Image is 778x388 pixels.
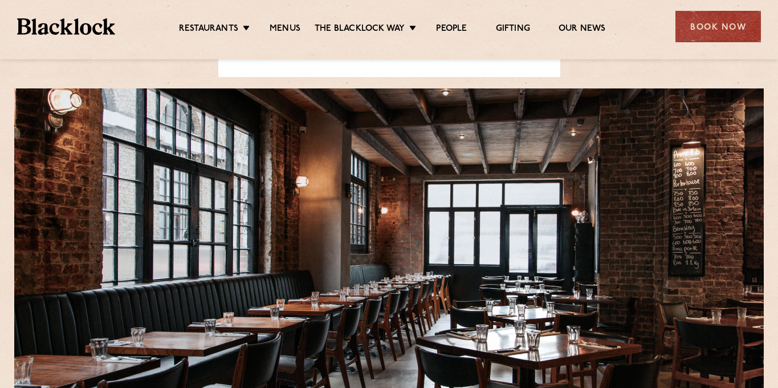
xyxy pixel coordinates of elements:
a: Menus [270,23,300,36]
a: People [436,23,467,36]
a: The Blacklock Way [315,23,405,36]
div: Book Now [675,11,761,42]
a: Our News [559,23,606,36]
img: BL_Textured_Logo-footer-cropped.svg [17,18,115,35]
a: Restaurants [179,23,238,36]
a: Gifting [496,23,530,36]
